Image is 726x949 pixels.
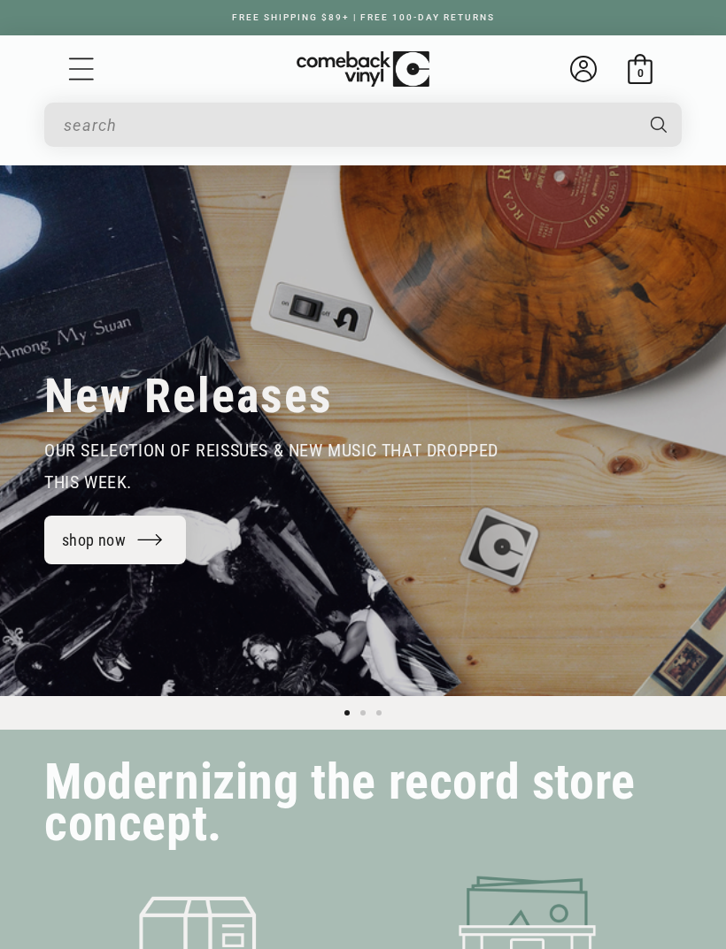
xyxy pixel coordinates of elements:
[44,367,333,425] h2: New Releases
[44,761,682,845] h2: Modernizing the record store concept.
[339,705,355,721] button: Load slide 1 of 3
[64,107,633,143] input: search
[371,705,387,721] button: Load slide 3 of 3
[214,12,513,22] a: FREE SHIPPING $89+ | FREE 100-DAY RETURNS
[44,103,682,147] div: Search
[44,440,498,493] span: our selection of reissues & new music that dropped this week.
[66,54,97,84] summary: Menu
[297,51,429,88] img: ComebackVinyl.com
[637,66,644,80] span: 0
[355,705,371,721] button: Load slide 2 of 3
[44,516,186,564] a: shop now
[635,103,684,147] button: Search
